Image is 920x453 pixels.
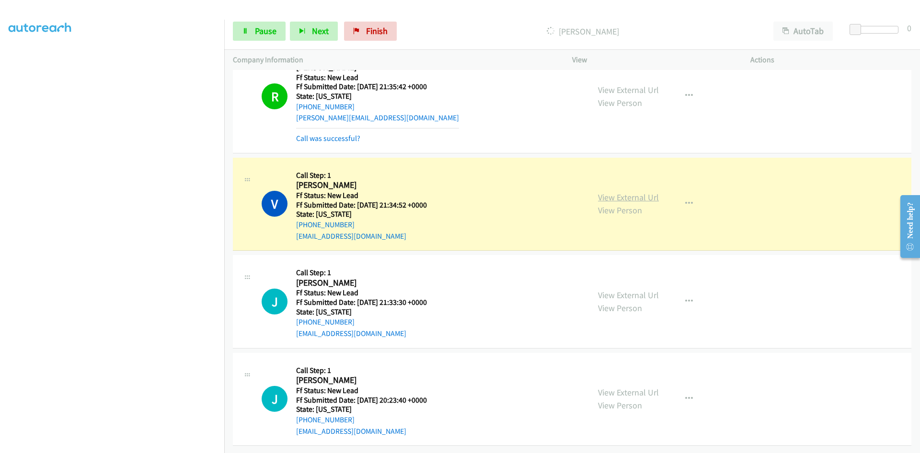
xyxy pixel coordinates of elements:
[598,400,642,411] a: View Person
[854,26,898,34] div: Delay between calls (in seconds)
[296,180,427,191] h2: [PERSON_NAME]
[892,188,920,265] iframe: Resource Center
[296,288,427,298] h5: Ff Status: New Lead
[296,200,427,210] h5: Ff Submitted Date: [DATE] 21:34:52 +0000
[262,289,287,314] h1: J
[296,171,427,180] h5: Call Step: 1
[296,268,427,278] h5: Call Step: 1
[290,22,338,41] button: Next
[296,317,355,326] a: [PHONE_NUMBER]
[296,102,355,111] a: [PHONE_NUMBER]
[255,25,276,36] span: Pause
[312,25,329,36] span: Next
[296,134,360,143] a: Call was successful?
[296,209,427,219] h5: State: [US_STATE]
[773,22,833,41] button: AutoTab
[262,191,287,217] h1: V
[296,375,427,386] h2: [PERSON_NAME]
[598,205,642,216] a: View Person
[296,395,427,405] h5: Ff Submitted Date: [DATE] 20:23:40 +0000
[410,25,756,38] p: [PERSON_NAME]
[750,54,911,66] p: Actions
[598,84,659,95] a: View External Url
[598,302,642,314] a: View Person
[296,298,427,307] h5: Ff Submitted Date: [DATE] 21:33:30 +0000
[598,97,642,108] a: View Person
[262,289,287,314] div: The call is yet to be attempted
[296,92,459,101] h5: State: [US_STATE]
[296,307,427,317] h5: State: [US_STATE]
[598,387,659,398] a: View External Url
[262,386,287,412] h1: J
[296,220,355,229] a: [PHONE_NUMBER]
[366,25,388,36] span: Finish
[598,290,659,301] a: View External Url
[296,366,427,375] h5: Call Step: 1
[296,329,406,338] a: [EMAIL_ADDRESS][DOMAIN_NAME]
[296,415,355,424] a: [PHONE_NUMBER]
[296,405,427,414] h5: State: [US_STATE]
[296,82,459,92] h5: Ff Submitted Date: [DATE] 21:35:42 +0000
[296,113,459,122] a: [PERSON_NAME][EMAIL_ADDRESS][DOMAIN_NAME]
[296,386,427,395] h5: Ff Status: New Lead
[296,278,427,289] h2: [PERSON_NAME]
[296,232,406,241] a: [EMAIL_ADDRESS][DOMAIN_NAME]
[233,22,286,41] a: Pause
[296,73,459,82] h5: Ff Status: New Lead
[572,54,733,66] p: View
[296,191,427,200] h5: Ff Status: New Lead
[344,22,397,41] a: Finish
[262,386,287,412] div: The call is yet to be attempted
[907,22,911,35] div: 0
[296,427,406,436] a: [EMAIL_ADDRESS][DOMAIN_NAME]
[262,83,287,109] h1: R
[233,54,555,66] p: Company Information
[598,192,659,203] a: View External Url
